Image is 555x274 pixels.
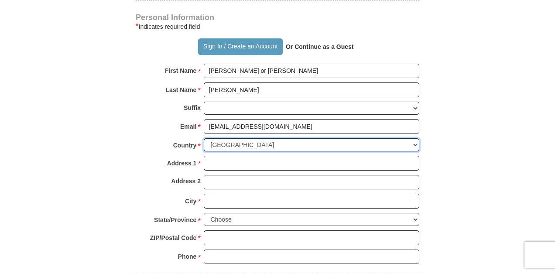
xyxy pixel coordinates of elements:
strong: Country [173,139,197,151]
strong: City [185,195,196,207]
div: Indicates required field [136,21,419,32]
strong: Or Continue as a Guest [286,43,354,50]
strong: Email [180,120,196,133]
h4: Personal Information [136,14,419,21]
strong: First Name [165,65,196,77]
strong: Address 2 [171,175,201,187]
strong: Last Name [166,84,197,96]
strong: State/Province [154,214,196,226]
strong: Phone [178,250,197,263]
strong: Suffix [184,102,201,114]
button: Sign In / Create an Account [198,38,282,55]
strong: ZIP/Postal Code [150,232,197,244]
strong: Address 1 [167,157,197,169]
